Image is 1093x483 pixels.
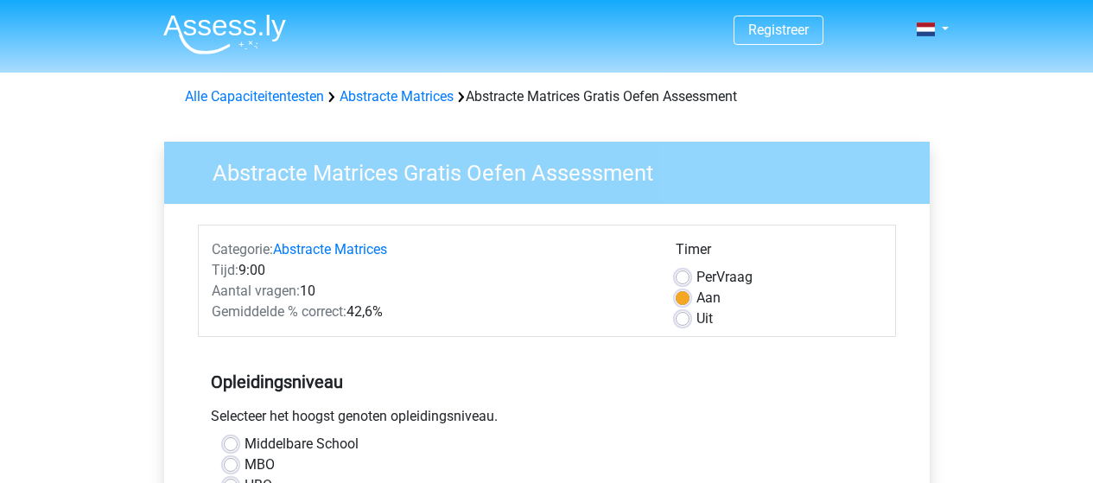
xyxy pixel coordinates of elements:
div: 10 [199,281,663,302]
div: Selecteer het hoogst genoten opleidingsniveau. [198,406,896,434]
span: Tijd: [212,262,238,278]
a: Abstracte Matrices [273,241,387,257]
h5: Opleidingsniveau [211,365,883,399]
span: Categorie: [212,241,273,257]
h3: Abstracte Matrices Gratis Oefen Assessment [192,153,917,187]
div: Abstracte Matrices Gratis Oefen Assessment [178,86,916,107]
span: Per [696,269,716,285]
a: Registreer [748,22,809,38]
label: Uit [696,308,713,329]
a: Alle Capaciteitentesten [185,88,324,105]
span: Gemiddelde % correct: [212,303,346,320]
span: Aantal vragen: [212,283,300,299]
label: Aan [696,288,721,308]
label: MBO [245,454,275,475]
label: Middelbare School [245,434,359,454]
div: Timer [676,239,882,267]
div: 9:00 [199,260,663,281]
img: Assessly [163,14,286,54]
a: Abstracte Matrices [340,88,454,105]
div: 42,6% [199,302,663,322]
label: Vraag [696,267,753,288]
